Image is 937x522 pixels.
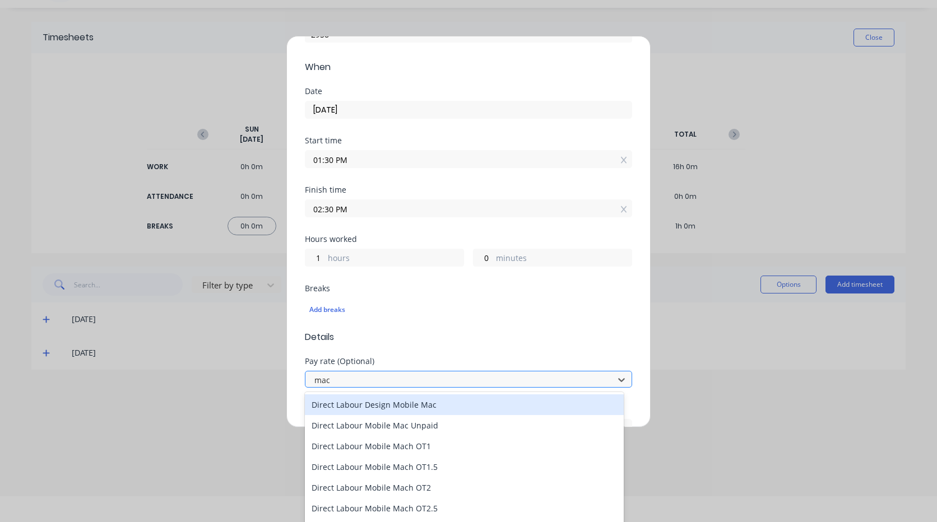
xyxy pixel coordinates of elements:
div: Pay rate (Optional) [305,357,632,365]
div: Date [305,87,632,95]
div: Direct Labour Mobile Mac Unpaid [305,415,624,436]
div: Direct Labour Mobile Mach OT2 [305,477,624,498]
div: Direct Labour Mobile Mach OT1 [305,436,624,456]
div: Hours worked [305,235,632,243]
label: minutes [496,252,632,266]
input: 0 [474,249,493,266]
span: When [305,60,632,74]
input: 0 [305,249,325,266]
span: Details [305,330,632,344]
div: Add breaks [309,302,628,317]
label: hours [328,252,463,266]
div: Start time [305,137,632,145]
div: Direct Labour Mobile Mach OT1.5 [305,456,624,477]
div: Finish time [305,186,632,194]
div: Breaks [305,285,632,292]
div: Direct Labour Design Mobile Mac [305,394,624,415]
div: Direct Labour Mobile Mach OT2.5 [305,498,624,519]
